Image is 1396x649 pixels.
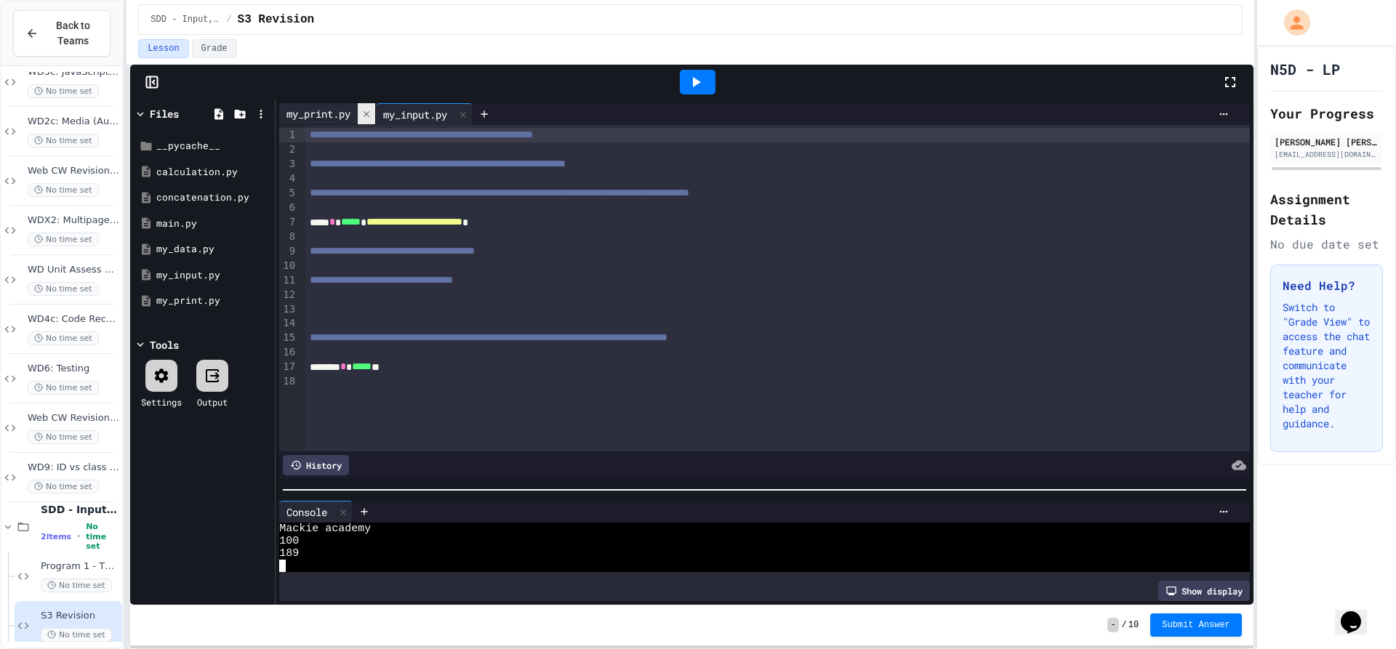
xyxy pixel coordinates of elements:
[279,360,297,374] div: 17
[41,560,119,573] span: Program 1 - Three in, Three out
[1128,619,1139,631] span: 10
[28,412,119,424] span: Web CW Revision > Security
[1270,103,1383,124] h2: Your Progress
[77,531,80,542] span: •
[279,374,297,389] div: 18
[156,165,270,180] div: calculation.py
[279,128,297,142] div: 1
[279,331,297,345] div: 15
[28,165,119,177] span: Web CW Revision > Environmental Impact
[279,259,297,273] div: 10
[13,10,111,57] button: Back to Teams
[41,628,112,642] span: No time set
[238,11,315,28] span: S3 Revision
[156,294,270,308] div: my_print.py
[226,14,231,25] span: /
[41,579,112,592] span: No time set
[283,455,349,475] div: History
[279,172,297,186] div: 4
[279,273,297,288] div: 11
[28,381,99,395] span: No time set
[1158,581,1250,601] div: Show display
[28,214,119,227] span: WDX2: Multipage Movie Franchise
[279,201,297,215] div: 6
[150,337,179,352] div: Tools
[279,215,297,230] div: 7
[279,316,297,331] div: 14
[28,331,99,345] span: No time set
[156,190,270,205] div: concatenation.py
[279,103,376,125] div: my_print.py
[28,461,119,474] span: WD9: ID vs class (& addressing)
[28,264,119,276] span: WD Unit Assess > 2024/25 SQA Assignment
[1283,300,1371,431] p: Switch to "Grade View" to access the chat feature and communicate with your teacher for help and ...
[1270,235,1383,253] div: No due date set
[1162,619,1230,631] span: Submit Answer
[279,186,297,201] div: 5
[28,116,119,128] span: WD2c: Media (Audio and Video)
[41,610,119,622] span: S3 Revision
[1270,59,1340,79] h1: N5D - LP
[279,523,371,535] span: Mackie academy
[1283,277,1371,294] h3: Need Help?
[1275,149,1379,160] div: [EMAIL_ADDRESS][DOMAIN_NAME]
[279,142,297,157] div: 2
[28,282,99,296] span: No time set
[1122,619,1127,631] span: /
[376,107,454,122] div: my_input.py
[41,503,119,516] span: SDD - Input, Output & Simple calculations
[376,103,473,125] div: my_input.py
[192,39,237,58] button: Grade
[156,139,270,153] div: __pycache__
[1107,618,1118,632] span: -
[150,106,179,121] div: Files
[28,183,99,197] span: No time set
[1150,613,1242,637] button: Submit Answer
[279,230,297,244] div: 8
[28,66,119,78] span: WD3c: JavaScript Scholar Example
[86,522,119,551] span: No time set
[279,504,334,520] div: Console
[279,288,297,302] div: 12
[141,395,182,408] div: Settings
[151,14,220,25] span: SDD - Input, Output & Simple calculations
[28,313,119,326] span: WD4c: Code Recap > Copyright Designs & Patents Act
[1335,591,1381,634] iframe: chat widget
[1275,135,1379,148] div: [PERSON_NAME] [PERSON_NAME]
[279,345,297,360] div: 16
[47,18,98,49] span: Back to Teams
[138,39,188,58] button: Lesson
[156,242,270,257] div: my_data.py
[28,430,99,444] span: No time set
[279,547,299,560] span: 189
[279,106,358,121] div: my_print.py
[156,268,270,283] div: my_input.py
[156,217,270,231] div: main.py
[279,501,353,523] div: Console
[28,84,99,98] span: No time set
[1270,189,1383,230] h2: Assignment Details
[279,244,297,259] div: 9
[279,157,297,172] div: 3
[28,233,99,246] span: No time set
[279,535,299,547] span: 100
[28,480,99,493] span: No time set
[41,532,71,541] span: 2 items
[1269,6,1314,39] div: My Account
[197,395,228,408] div: Output
[28,363,119,375] span: WD6: Testing
[28,134,99,148] span: No time set
[279,302,297,317] div: 13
